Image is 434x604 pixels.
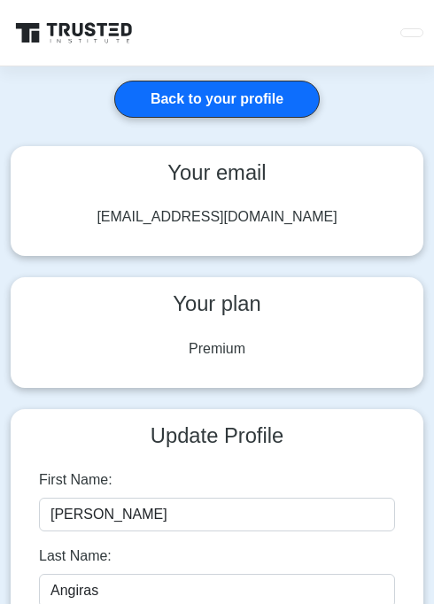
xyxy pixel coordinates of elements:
[25,160,409,185] h3: Your email
[39,546,112,567] label: Last Name:
[39,338,395,360] div: Premium
[25,423,409,448] h3: Update Profile
[39,206,395,228] div: [EMAIL_ADDRESS][DOMAIN_NAME]
[39,469,112,491] label: First Name:
[114,81,320,118] a: Back to your profile
[25,291,409,316] h3: Your plan
[400,28,423,37] button: Toggle navigation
